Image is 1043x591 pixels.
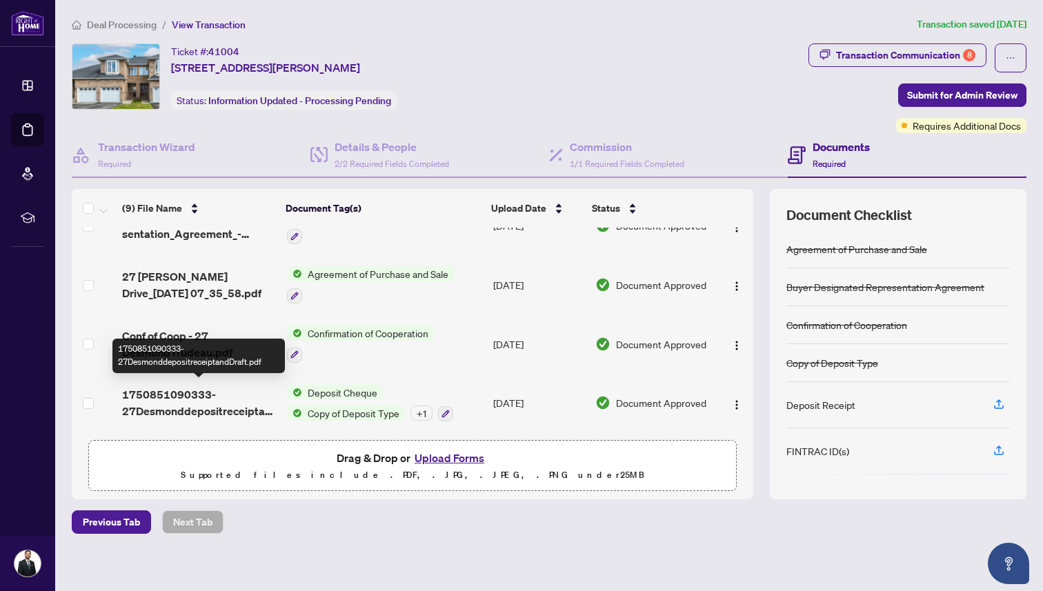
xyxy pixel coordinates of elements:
th: Document Tag(s) [280,189,485,228]
h4: Documents [813,139,870,155]
button: Transaction Communication8 [808,43,986,67]
div: FINTRAC ID(s) [786,443,849,459]
p: Supported files include .PDF, .JPG, .JPEG, .PNG under 25 MB [97,467,728,483]
span: home [72,20,81,30]
button: Upload Forms [410,449,488,467]
button: Open asap [988,543,1029,584]
span: Conf of Coop - 27 DesmondTrudeau.pdf [122,328,276,361]
button: Logo [726,274,748,296]
span: Document Approved [616,337,706,352]
span: 2/2 Required Fields Completed [335,159,449,169]
span: Required [98,159,131,169]
img: Logo [731,281,742,292]
span: Deal Processing [87,19,157,31]
th: Upload Date [486,189,587,228]
th: (9) File Name [117,189,281,228]
img: Document Status [595,395,610,410]
button: Status IconAgreement of Purchase and Sale [287,266,454,303]
span: Document Checklist [786,206,912,225]
span: Document Approved [616,395,706,410]
span: (9) File Name [122,201,182,216]
img: logo [11,10,44,36]
span: Document Approved [616,277,706,292]
li: / [162,17,166,32]
img: Status Icon [287,325,302,341]
span: [STREET_ADDRESS][PERSON_NAME] [171,59,360,76]
span: Drag & Drop or [337,449,488,467]
button: Logo [726,333,748,355]
div: Ticket #: [171,43,239,59]
div: Deposit Receipt [786,397,855,412]
span: ellipsis [1006,53,1015,63]
div: Copy of Deposit Type [786,355,878,370]
span: Required [813,159,846,169]
img: IMG-X12234356_1.jpg [72,44,159,109]
span: Requires Additional Docs [913,118,1021,133]
h4: Details & People [335,139,449,155]
span: Information Updated - Processing Pending [208,94,391,107]
h4: Commission [570,139,684,155]
button: Previous Tab [72,510,151,534]
td: [DATE] [488,255,590,314]
span: Deposit Cheque [302,385,383,400]
td: [DATE] [488,314,590,374]
img: Document Status [595,337,610,352]
img: Logo [731,340,742,351]
div: Status: [171,91,397,110]
article: Transaction saved [DATE] [917,17,1026,32]
button: Status IconDeposit ChequeStatus IconCopy of Deposit Type+1 [287,385,453,422]
td: [DATE] [488,374,590,433]
span: Submit for Admin Review [907,84,1017,106]
img: Logo [731,399,742,410]
button: Status IconConfirmation of Cooperation [287,325,434,363]
div: 1750851090333-27DesmonddepositreceiptandDraft.pdf [112,339,285,373]
div: Confirmation of Cooperation [786,317,907,332]
span: Confirmation of Cooperation [302,325,434,341]
img: Document Status [595,277,610,292]
span: View Transaction [172,19,246,31]
div: Transaction Communication [836,44,975,66]
span: Upload Date [491,201,546,216]
span: 41004 [208,46,239,58]
img: Status Icon [287,405,302,421]
img: Status Icon [287,385,302,400]
span: Drag & Drop orUpload FormsSupported files include .PDF, .JPG, .JPEG, .PNG under25MB [89,441,736,492]
button: Next Tab [162,510,223,534]
span: 1750851090333-27DesmonddepositreceiptandDraft.pdf [122,386,276,419]
div: 8 [963,49,975,61]
div: Buyer Designated Representation Agreement [786,279,984,294]
div: Agreement of Purchase and Sale [786,241,927,257]
h4: Transaction Wizard [98,139,195,155]
div: + 1 [410,405,433,421]
span: 27 [PERSON_NAME] Drive_[DATE] 07_35_58.pdf [122,268,276,301]
span: Previous Tab [83,511,140,533]
span: Agreement of Purchase and Sale [302,266,454,281]
span: 1/1 Required Fields Completed [570,159,684,169]
button: Submit for Admin Review [898,83,1026,107]
img: Logo [731,222,742,233]
button: Logo [726,392,748,414]
img: Status Icon [287,266,302,281]
span: Copy of Deposit Type [302,405,405,421]
img: Profile Icon [14,550,41,577]
span: Status [592,201,620,216]
th: Status [586,189,713,228]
